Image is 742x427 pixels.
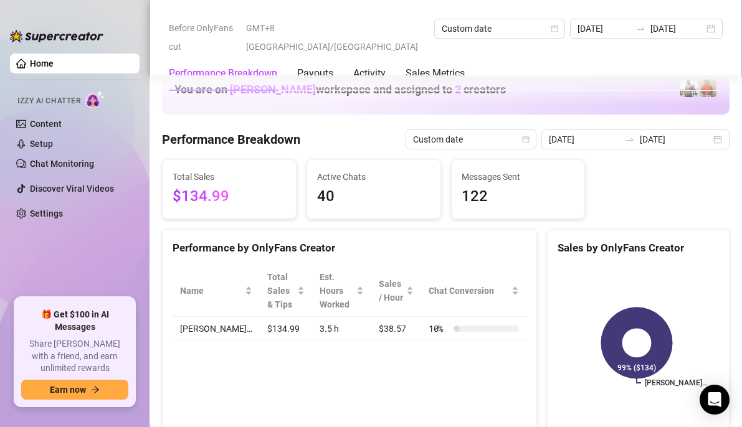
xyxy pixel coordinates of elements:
[180,284,242,298] span: Name
[173,170,286,184] span: Total Sales
[30,209,63,218] a: Settings
[625,134,635,144] span: swap-right
[17,95,80,107] span: Izzy AI Chatter
[406,66,465,81] div: Sales Metrics
[640,133,711,146] input: End date
[320,270,354,311] div: Est. Hours Worked
[558,240,719,256] div: Sales by OnlyFans Creator
[317,170,430,184] span: Active Chats
[50,385,86,395] span: Earn now
[30,159,94,169] a: Chat Monitoring
[21,338,128,375] span: Share [PERSON_NAME] with a friend, and earn unlimited rewards
[379,277,404,304] span: Sales / Hour
[173,185,286,209] span: $134.99
[645,378,707,387] text: [PERSON_NAME]…
[267,270,295,311] span: Total Sales & Tips
[162,131,300,148] h4: Performance Breakdown
[30,184,114,194] a: Discover Viral Videos
[173,240,526,256] div: Performance by OnlyFans Creator
[551,25,558,32] span: calendar
[371,317,421,341] td: $38.57
[246,19,427,56] span: GMT+8 [GEOGRAPHIC_DATA]/[GEOGRAPHIC_DATA]
[30,119,62,129] a: Content
[442,19,558,38] span: Custom date
[297,66,333,81] div: Payouts
[317,185,430,209] span: 40
[371,265,421,317] th: Sales / Hour
[429,284,509,298] span: Chat Conversion
[91,385,100,394] span: arrow-right
[413,130,529,149] span: Custom date
[10,30,103,42] img: logo-BBDzfeDw.svg
[578,22,631,35] input: Start date
[462,185,575,209] span: 122
[169,19,239,56] span: Before OnlyFans cut
[635,24,645,34] span: swap-right
[353,66,386,81] div: Activity
[462,170,575,184] span: Messages Sent
[522,136,530,143] span: calendar
[421,265,526,317] th: Chat Conversion
[85,90,105,108] img: AI Chatter
[173,265,260,317] th: Name
[173,317,260,341] td: [PERSON_NAME]…
[429,322,449,335] span: 10 %
[625,134,635,144] span: to
[549,133,620,146] input: Start date
[700,385,730,415] div: Open Intercom Messenger
[169,66,277,81] div: Performance Breakdown
[312,317,371,341] td: 3.5 h
[21,380,128,400] button: Earn nowarrow-right
[30,59,54,68] a: Home
[30,139,53,149] a: Setup
[21,309,128,333] span: 🎁 Get $100 in AI Messages
[260,265,312,317] th: Total Sales & Tips
[650,22,704,35] input: End date
[260,317,312,341] td: $134.99
[635,24,645,34] span: to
